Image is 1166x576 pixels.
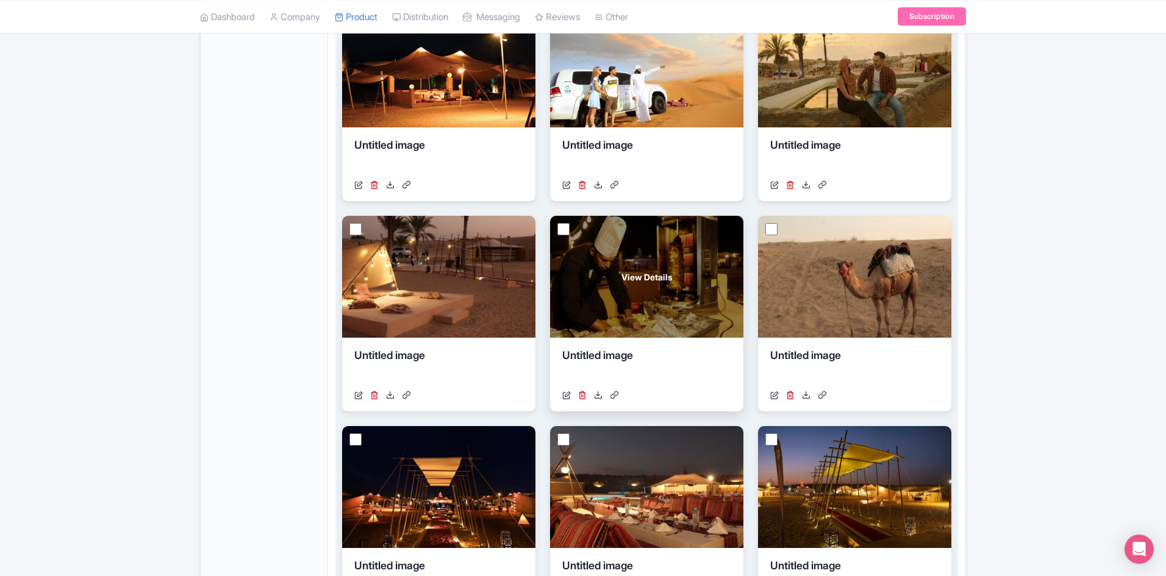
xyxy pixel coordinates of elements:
a: View Details [550,216,743,338]
div: Untitled image [354,137,523,174]
div: Untitled image [562,137,731,174]
div: Untitled image [770,137,939,174]
a: Subscription [898,7,966,26]
span: View Details [621,271,672,283]
div: Untitled image [770,347,939,384]
div: Open Intercom Messenger [1125,535,1154,564]
div: Untitled image [562,347,731,384]
div: Untitled image [354,347,523,384]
